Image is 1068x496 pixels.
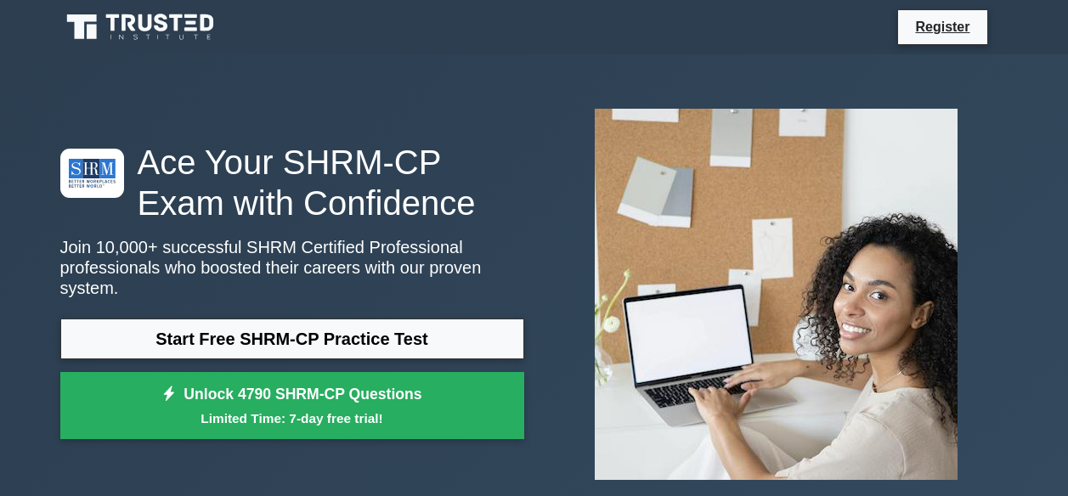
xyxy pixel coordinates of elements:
[82,409,503,428] small: Limited Time: 7-day free trial!
[60,142,524,223] h1: Ace Your SHRM-CP Exam with Confidence
[60,237,524,298] p: Join 10,000+ successful SHRM Certified Professional professionals who boosted their careers with ...
[60,318,524,359] a: Start Free SHRM-CP Practice Test
[905,16,980,37] a: Register
[60,372,524,440] a: Unlock 4790 SHRM-CP QuestionsLimited Time: 7-day free trial!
